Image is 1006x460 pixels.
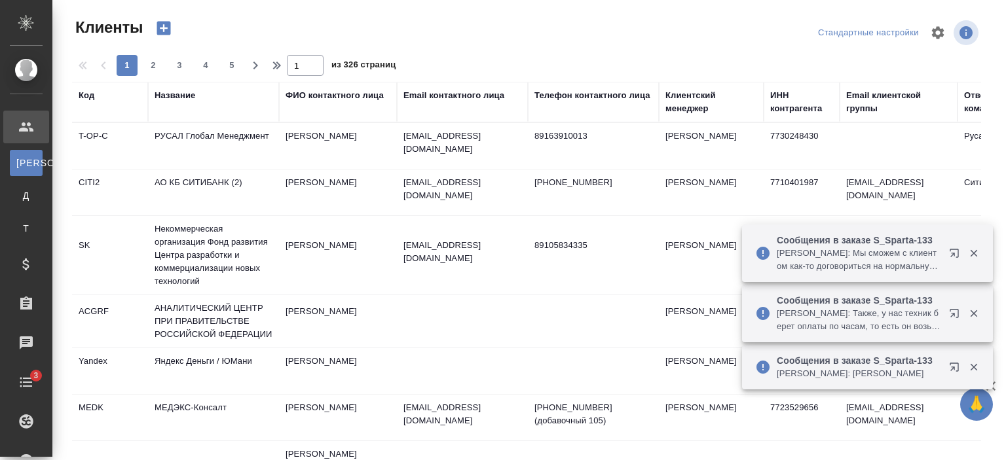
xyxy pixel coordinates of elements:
span: из 326 страниц [331,57,396,76]
td: АНАЛИТИЧЕСКИЙ ЦЕНТР ПРИ ПРАВИТЕЛЬСТВЕ РОССИЙСКОЙ ФЕДЕРАЦИИ [148,295,279,347]
td: [PERSON_NAME] [659,169,764,215]
td: [PERSON_NAME] [659,232,764,278]
span: Посмотреть информацию [954,20,981,45]
td: [PERSON_NAME] [279,232,397,278]
span: Настроить таблицу [922,17,954,48]
div: Телефон контактного лица [534,89,650,102]
td: [PERSON_NAME] [279,348,397,394]
div: Код [79,89,94,102]
p: [PHONE_NUMBER] (добавочный 105) [534,401,652,427]
div: ИНН контрагента [770,89,833,115]
div: Email контактного лица [403,89,504,102]
p: [PERSON_NAME]: Также, у нас техник берет оплаты по часам, то есть он возьмет за 2 часа - 1000 руб... [777,307,941,333]
td: [PERSON_NAME] [659,395,764,440]
span: [PERSON_NAME] [16,156,36,169]
td: 7710401987 [764,169,840,215]
p: [PERSON_NAME]: [PERSON_NAME] [777,367,941,380]
button: 3 [169,55,190,76]
td: MEDK [72,395,148,440]
button: 4 [195,55,216,76]
td: [PERSON_NAME] [659,298,764,344]
button: Открыть в новой вкладке [941,240,973,272]
span: 4 [195,59,216,72]
p: [EMAIL_ADDRESS][DOMAIN_NAME] [403,239,521,265]
p: [EMAIL_ADDRESS][DOMAIN_NAME] [403,401,521,427]
td: [PERSON_NAME] [279,298,397,344]
div: Название [155,89,195,102]
td: 7730248430 [764,123,840,169]
button: 2 [143,55,164,76]
td: [PERSON_NAME] [659,123,764,169]
div: Клиентский менеджер [665,89,757,115]
button: Закрыть [960,308,987,319]
button: 5 [221,55,242,76]
button: Закрыть [960,247,987,259]
td: [EMAIL_ADDRESS][DOMAIN_NAME] [840,169,958,215]
a: Т [10,215,43,241]
span: Т [16,222,36,235]
div: split button [815,23,922,43]
p: [PHONE_NUMBER] [534,176,652,189]
td: АО КБ СИТИБАНК (2) [148,169,279,215]
td: ACGRF [72,298,148,344]
a: Д [10,183,43,209]
p: [EMAIL_ADDRESS][DOMAIN_NAME] [403,130,521,156]
p: 89105834335 [534,239,652,252]
span: 3 [26,369,46,382]
p: Сообщения в заказе S_Sparta-133 [777,294,941,307]
p: [PERSON_NAME]: Мы сможем с клиентом как-то договориться на нормальную стоимость в этот раз? [777,247,941,273]
td: CITI2 [72,169,148,215]
button: Открыть в новой вкладке [941,300,973,332]
td: SK [72,232,148,278]
td: Yandex [72,348,148,394]
p: [EMAIL_ADDRESS][DOMAIN_NAME] [403,176,521,202]
span: Д [16,189,36,202]
button: Создать [148,17,179,39]
td: Яндекс Деньги / ЮМани [148,348,279,394]
span: Клиенты [72,17,143,38]
span: 2 [143,59,164,72]
td: [PERSON_NAME] [279,395,397,440]
td: Некоммерческая организация Фонд развития Центра разработки и коммерциализации новых технологий [148,216,279,294]
td: [PERSON_NAME] [659,348,764,394]
p: Сообщения в заказе S_Sparta-133 [777,234,941,247]
button: Закрыть [960,361,987,373]
a: [PERSON_NAME] [10,150,43,176]
div: Email клиентской группы [846,89,951,115]
div: ФИО контактного лица [286,89,384,102]
td: [PERSON_NAME] [279,169,397,215]
p: Сообщения в заказе S_Sparta-133 [777,354,941,367]
td: T-OP-C [72,123,148,169]
span: 3 [169,59,190,72]
td: [PERSON_NAME] [279,123,397,169]
td: РУСАЛ Глобал Менеджмент [148,123,279,169]
button: Открыть в новой вкладке [941,354,973,385]
span: 5 [221,59,242,72]
p: 89163910013 [534,130,652,143]
td: МЕДЭКС-Консалт [148,395,279,440]
a: 3 [3,366,49,398]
